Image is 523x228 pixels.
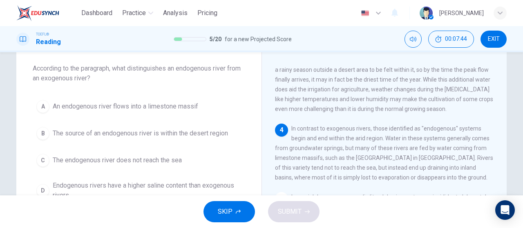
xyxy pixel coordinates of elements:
[33,96,245,117] button: AAn endogenous river flows into a limestone massif
[163,8,188,18] span: Analysis
[275,192,288,205] div: 5
[33,64,245,83] span: According to the paragraph, what distinguishes an endogenous river from an exogenous river?
[53,102,198,111] span: An endogenous river flows into a limestone massif
[194,6,221,20] button: Pricing
[53,181,241,200] span: Endogenous rivers have a higher saline content than exogenous rivers
[33,123,245,144] button: BThe source of an endogenous river is within the desert region
[16,5,59,21] img: EduSynch logo
[81,8,112,18] span: Dashboard
[405,31,422,48] div: Mute
[53,155,182,165] span: The endogenous river does not reach the sea
[122,8,146,18] span: Practice
[197,8,217,18] span: Pricing
[36,37,61,47] h1: Reading
[225,34,292,44] span: for a new Projected Score
[428,31,474,48] button: 00:07:44
[160,6,191,20] button: Analysis
[495,200,515,220] div: Open Intercom Messenger
[78,6,116,20] button: Dashboard
[428,31,474,48] div: Hide
[420,7,433,20] img: Profile picture
[33,177,245,204] button: DEndogenous rivers have a higher saline content than exogenous rivers
[203,201,255,222] button: SKIP
[33,150,245,170] button: CThe endogenous river does not reach the sea
[16,5,78,21] a: EduSynch logo
[275,124,288,137] div: 4
[218,206,232,217] span: SKIP
[439,8,484,18] div: [PERSON_NAME]
[481,31,507,48] button: EXIT
[119,6,156,20] button: Practice
[488,36,500,42] span: EXIT
[210,34,221,44] span: 5 / 20
[36,127,49,140] div: B
[53,128,228,138] span: The source of an endogenous river is within the desert region
[275,125,493,181] span: In contrast to exogenous rivers, those identified as "endogenous" systems begin and end within th...
[360,10,370,16] img: en
[445,36,467,42] span: 00:07:44
[36,100,49,113] div: A
[36,31,49,37] span: TOEFL®
[36,154,49,167] div: C
[275,47,494,112] span: In addition to human intervention, the flow of exogenous rivers is impacted by the season. Ironic...
[36,184,49,197] div: D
